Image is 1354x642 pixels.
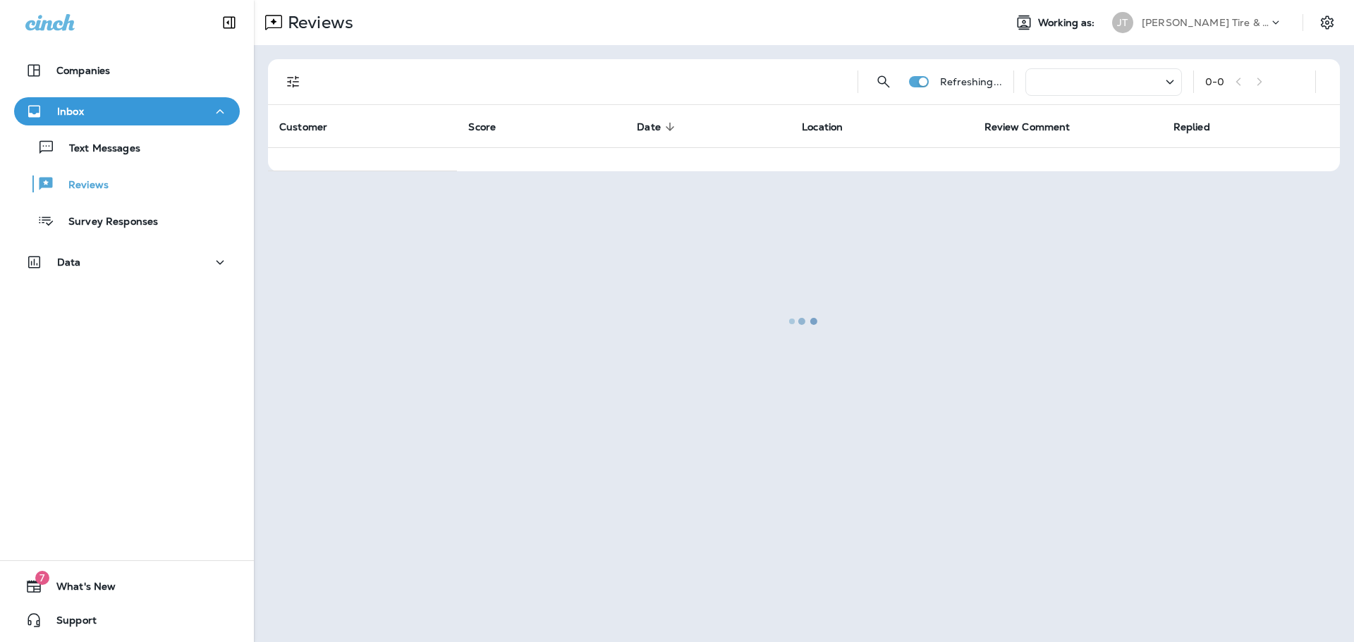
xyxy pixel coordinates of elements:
[14,248,240,276] button: Data
[55,142,140,156] p: Text Messages
[42,581,116,598] span: What's New
[57,257,81,268] p: Data
[54,179,109,192] p: Reviews
[14,169,240,199] button: Reviews
[14,132,240,162] button: Text Messages
[14,206,240,235] button: Survey Responses
[209,8,249,37] button: Collapse Sidebar
[35,571,49,585] span: 7
[54,216,158,229] p: Survey Responses
[14,572,240,600] button: 7What's New
[57,106,84,117] p: Inbox
[14,56,240,85] button: Companies
[42,615,97,631] span: Support
[56,65,110,76] p: Companies
[14,97,240,125] button: Inbox
[14,606,240,634] button: Support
